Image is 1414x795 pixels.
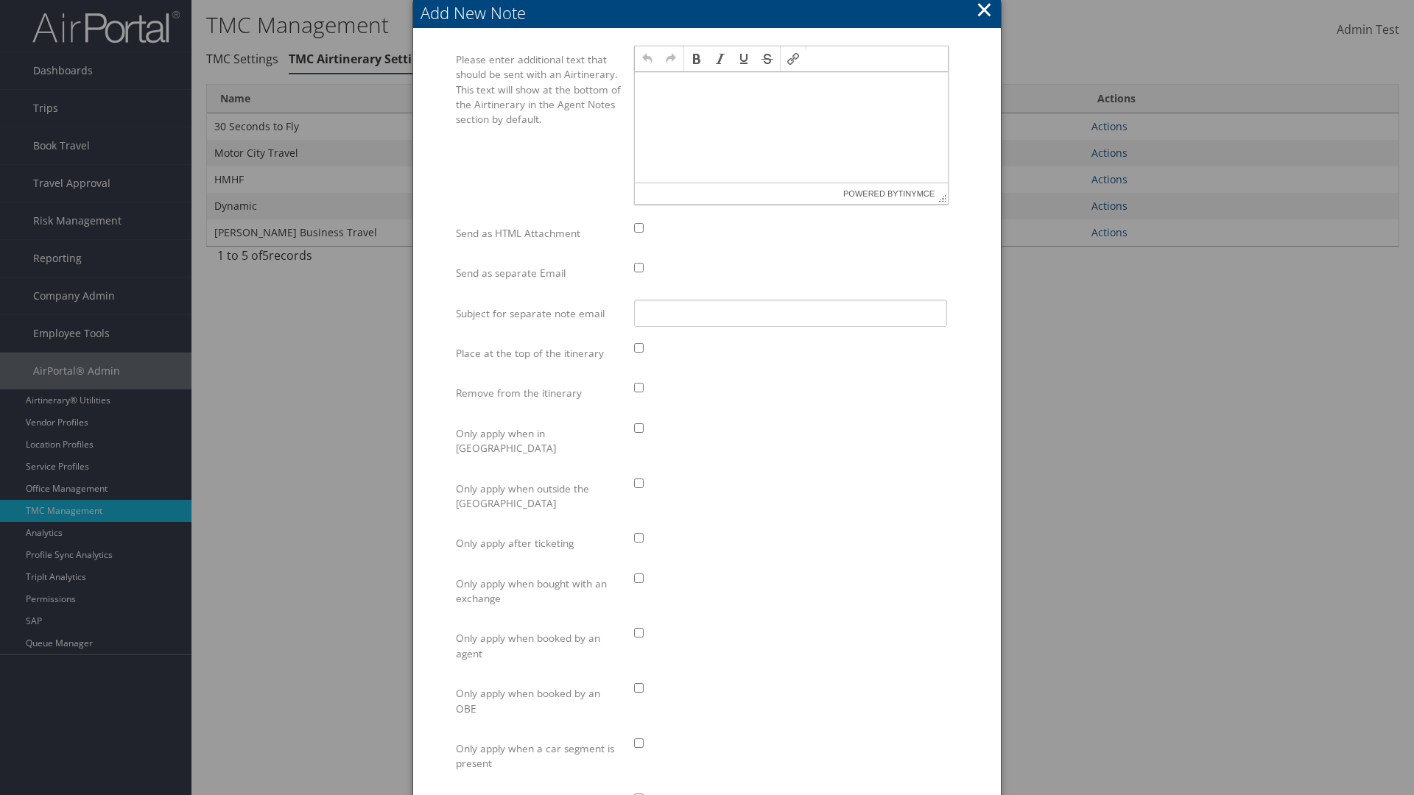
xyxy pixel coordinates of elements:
[456,735,623,778] label: Only apply when a car segment is present
[456,46,623,134] label: Please enter additional text that should be sent with an Airtinerary. This text will show at the ...
[756,48,778,70] div: Strikethrough
[660,48,682,70] div: Redo
[456,529,623,557] label: Only apply after ticketing
[456,624,623,668] label: Only apply when booked by an agent
[686,48,708,70] div: Bold
[635,72,948,183] iframe: Rich Text Area. Press ALT-F9 for menu. Press ALT-F10 for toolbar. Press ALT-0 for help
[456,475,623,518] label: Only apply when outside the [GEOGRAPHIC_DATA]
[456,300,623,328] label: Subject for separate note email
[733,48,755,70] div: Underline
[456,420,623,463] label: Only apply when in [GEOGRAPHIC_DATA]
[456,570,623,613] label: Only apply when bought with an exchange
[709,48,731,70] div: Italic
[456,219,623,247] label: Send as HTML Attachment
[456,259,623,287] label: Send as separate Email
[421,1,1001,24] div: Add New Note
[636,48,658,70] div: Undo
[456,679,623,723] label: Only apply when booked by an OBE
[456,339,623,367] label: Place at the top of the itinerary
[456,379,623,407] label: Remove from the itinerary
[843,183,935,204] span: Powered by
[898,189,935,198] a: tinymce
[782,48,804,70] div: Insert/edit link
